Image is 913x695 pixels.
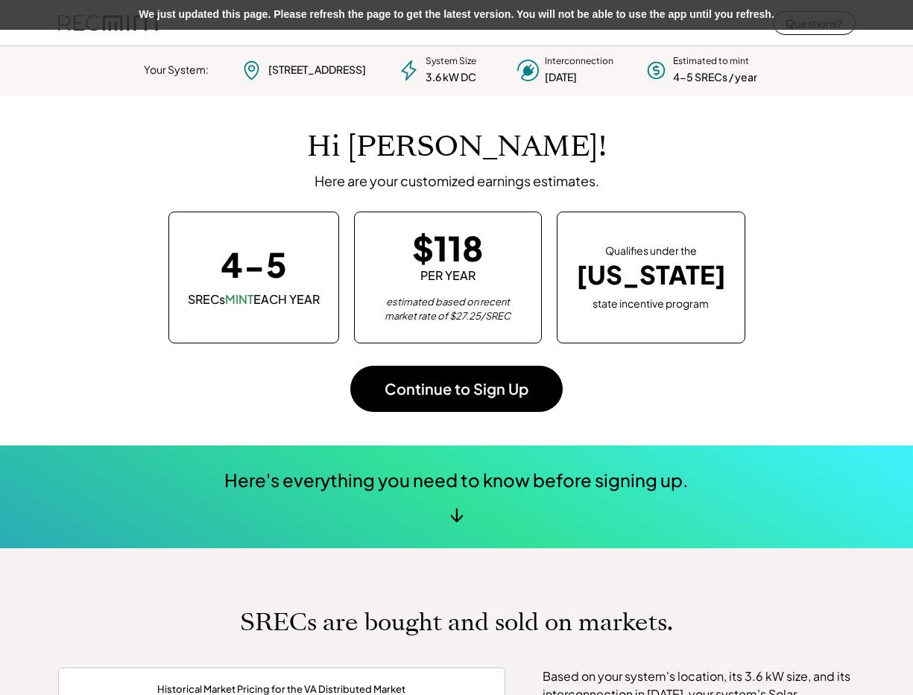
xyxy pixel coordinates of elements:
[426,70,476,85] div: 3.6 kW DC
[576,260,726,291] div: [US_STATE]
[221,247,287,281] div: 4-5
[307,130,607,165] h1: Hi [PERSON_NAME]!
[350,366,563,412] button: Continue to Sign Up
[373,295,522,324] div: estimated based on recent market rate of $27.25/SREC
[605,244,697,258] div: Qualifies under the
[412,231,483,264] div: $118
[673,55,749,68] div: Estimated to mint
[315,172,599,189] div: Here are your customized earnings estimates.
[673,70,757,85] div: 4-5 SRECs / year
[426,55,476,68] div: System Size
[449,503,464,525] div: ↓
[593,294,709,311] div: state incentive program
[240,608,673,637] h1: SRECs are bought and sold on markets.
[224,468,689,493] div: Here's everything you need to know before signing up.
[225,291,253,307] font: MINT
[545,70,577,85] div: [DATE]
[545,55,613,68] div: Interconnection
[268,63,366,77] div: [STREET_ADDRESS]
[144,63,209,77] div: Your System:
[420,267,476,284] div: PER YEAR
[188,291,320,308] div: SRECs EACH YEAR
